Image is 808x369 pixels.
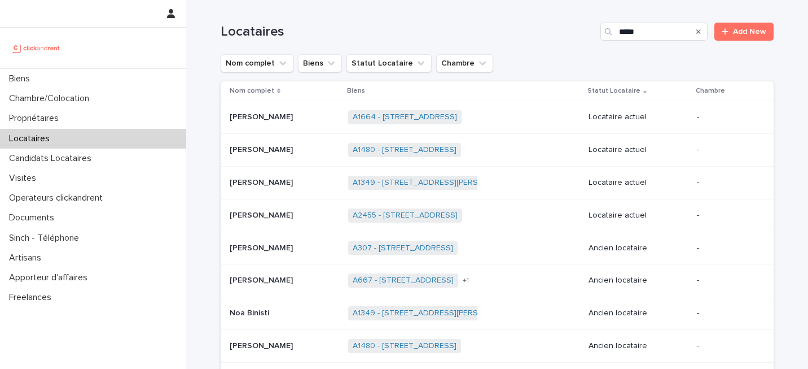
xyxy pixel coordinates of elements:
[353,178,518,188] a: A1349 - [STREET_ADDRESS][PERSON_NAME]
[230,85,274,97] p: Nom complet
[697,244,756,253] p: -
[587,85,640,97] p: Statut Locataire
[230,241,295,253] p: [PERSON_NAME]
[589,276,688,285] p: Ancien locataire
[697,112,756,122] p: -
[347,85,365,97] p: Biens
[230,176,295,188] p: [PERSON_NAME]
[221,264,774,297] tr: [PERSON_NAME][PERSON_NAME] A667 - [STREET_ADDRESS] +1Ancien locataire-
[5,212,63,223] p: Documents
[697,145,756,155] p: -
[436,54,493,72] button: Chambre
[697,276,756,285] p: -
[230,209,295,220] p: [PERSON_NAME]
[5,93,98,104] p: Chambre/Colocation
[230,339,295,351] p: [PERSON_NAME]
[221,24,596,40] h1: Locataires
[589,211,688,220] p: Locataire actuel
[353,309,518,318] a: A1349 - [STREET_ADDRESS][PERSON_NAME]
[221,329,774,362] tr: [PERSON_NAME][PERSON_NAME] A1480 - [STREET_ADDRESS] Ancien locataire-
[589,112,688,122] p: Locataire actuel
[230,110,295,122] p: [PERSON_NAME]
[353,244,453,253] a: A307 - [STREET_ADDRESS]
[589,178,688,188] p: Locataire actuel
[600,23,708,41] input: Search
[353,145,456,155] a: A1480 - [STREET_ADDRESS]
[5,233,88,244] p: Sinch - Téléphone
[221,199,774,232] tr: [PERSON_NAME][PERSON_NAME] A2455 - [STREET_ADDRESS] Locataire actuel-
[733,28,766,36] span: Add New
[230,274,295,285] p: [PERSON_NAME]
[353,341,456,351] a: A1480 - [STREET_ADDRESS]
[5,173,45,184] p: Visites
[5,292,60,303] p: Freelances
[463,277,469,284] span: + 1
[221,134,774,167] tr: [PERSON_NAME][PERSON_NAME] A1480 - [STREET_ADDRESS] Locataire actuel-
[346,54,432,72] button: Statut Locataire
[221,166,774,199] tr: [PERSON_NAME][PERSON_NAME] A1349 - [STREET_ADDRESS][PERSON_NAME] Locataire actuel-
[589,145,688,155] p: Locataire actuel
[230,306,271,318] p: Noa Binisti
[5,113,68,124] p: Propriétaires
[697,211,756,220] p: -
[697,309,756,318] p: -
[5,193,112,203] p: Operateurs clickandrent
[221,101,774,134] tr: [PERSON_NAME][PERSON_NAME] A1664 - [STREET_ADDRESS] Locataire actuel-
[697,341,756,351] p: -
[298,54,342,72] button: Biens
[353,112,457,122] a: A1664 - [STREET_ADDRESS]
[5,73,39,84] p: Biens
[5,272,96,283] p: Apporteur d'affaires
[221,297,774,330] tr: Noa BinistiNoa Binisti A1349 - [STREET_ADDRESS][PERSON_NAME] Ancien locataire-
[714,23,774,41] a: Add New
[230,143,295,155] p: [PERSON_NAME]
[5,253,50,263] p: Artisans
[696,85,725,97] p: Chambre
[589,244,688,253] p: Ancien locataire
[589,309,688,318] p: Ancien locataire
[353,211,458,220] a: A2455 - [STREET_ADDRESS]
[5,133,59,144] p: Locataires
[5,153,100,164] p: Candidats Locataires
[221,54,293,72] button: Nom complet
[221,232,774,264] tr: [PERSON_NAME][PERSON_NAME] A307 - [STREET_ADDRESS] Ancien locataire-
[353,276,454,285] a: A667 - [STREET_ADDRESS]
[697,178,756,188] p: -
[9,37,64,59] img: UCB0brd3T0yccxBKYDjQ
[589,341,688,351] p: Ancien locataire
